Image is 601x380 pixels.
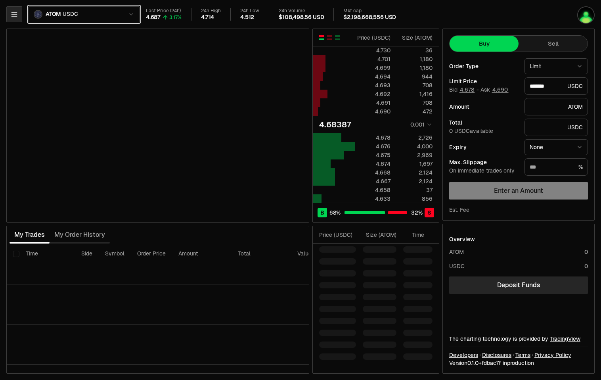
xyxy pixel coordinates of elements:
div: 4.714 [201,14,214,21]
img: ATOM Logo [34,11,42,18]
button: 4.678 [459,86,475,93]
div: 4.701 [355,55,390,63]
a: Developers [449,351,478,359]
div: $108,498.56 USD [279,14,324,21]
span: B [320,209,324,217]
th: Value [291,244,318,264]
div: 24h Low [240,8,259,14]
a: Disclosures [482,351,511,359]
div: USDC [449,262,465,270]
button: Buy [450,36,519,52]
span: Ask [480,86,509,94]
div: 4.668 [355,169,390,177]
span: 0 USDC available [449,127,493,134]
div: Price ( USDC ) [355,34,390,42]
div: 1,416 [397,90,433,98]
div: 4.667 [355,177,390,185]
div: 4.678 [355,134,390,142]
div: 4.692 [355,90,390,98]
div: 708 [397,81,433,89]
div: Max. Slippage [449,159,518,165]
div: 1,697 [397,160,433,168]
div: Total [449,120,518,125]
div: Limit Price [449,79,518,84]
img: brainKID [578,7,594,23]
div: 1,180 [397,64,433,72]
div: USDC [524,119,588,136]
th: Order Price [131,244,172,264]
button: My Trades [10,227,50,243]
div: 4.687 [146,14,161,21]
div: Version 0.1.0 + in production [449,359,588,367]
div: USDC [524,77,588,95]
button: Show Buy Orders Only [334,35,341,41]
span: 32 % [411,209,423,217]
th: Symbol [99,244,131,264]
div: 36 [397,46,433,54]
div: Est. Fee [449,206,469,214]
button: Select all [13,251,19,257]
div: 0 [584,248,588,256]
div: Size ( ATOM ) [363,231,396,239]
div: On immediate trades only [449,167,518,175]
div: Time [403,231,424,239]
a: Deposit Funds [449,276,588,294]
div: 4,000 [397,142,433,150]
th: Total [232,244,291,264]
div: 2,969 [397,151,433,159]
div: 4.691 [355,99,390,107]
div: 4.674 [355,160,390,168]
a: TradingView [550,335,580,342]
span: ATOM [46,11,61,18]
div: Amount [449,104,518,109]
div: Size ( ATOM ) [397,34,433,42]
div: ATOM [449,248,464,256]
div: 4.658 [355,186,390,194]
div: Mkt cap [343,8,396,14]
div: ATOM [524,98,588,115]
button: Show Buy and Sell Orders [318,35,325,41]
div: Overview [449,235,475,243]
button: 4.690 [492,86,509,93]
div: Expiry [449,144,518,150]
div: The charting technology is provided by [449,335,588,343]
th: Amount [172,244,232,264]
div: 24h Volume [279,8,324,14]
div: 4.676 [355,142,390,150]
div: 0 [584,262,588,270]
div: $2,198,668,556 USD [343,14,396,21]
div: 4.690 [355,107,390,115]
iframe: Financial Chart [7,29,309,222]
button: Limit [524,58,588,74]
div: 2,124 [397,169,433,177]
button: None [524,139,588,155]
div: 472 [397,107,433,115]
th: Time [19,244,75,264]
th: Side [75,244,99,264]
div: Last Price (24h) [146,8,182,14]
span: fdbac7f5450018fdb15f39cff33b4b12ae84a096 [482,359,501,367]
div: 4.633 [355,195,390,203]
div: 856 [397,195,433,203]
div: 944 [397,73,433,81]
div: 2,726 [397,134,433,142]
button: My Order History [50,227,110,243]
span: 68 % [329,209,341,217]
div: 4.694 [355,73,390,81]
div: 4.699 [355,64,390,72]
div: 24h High [201,8,221,14]
div: % [524,158,588,176]
div: 4.730 [355,46,390,54]
span: S [427,209,431,217]
div: 4.693 [355,81,390,89]
span: USDC [63,11,78,18]
div: 4.512 [240,14,254,21]
a: Privacy Policy [534,351,571,359]
button: Show Sell Orders Only [326,35,333,41]
div: 1,180 [397,55,433,63]
div: 4.675 [355,151,390,159]
button: Sell [519,36,588,52]
button: 0.001 [408,120,433,129]
div: 708 [397,99,433,107]
span: Bid - [449,86,479,94]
